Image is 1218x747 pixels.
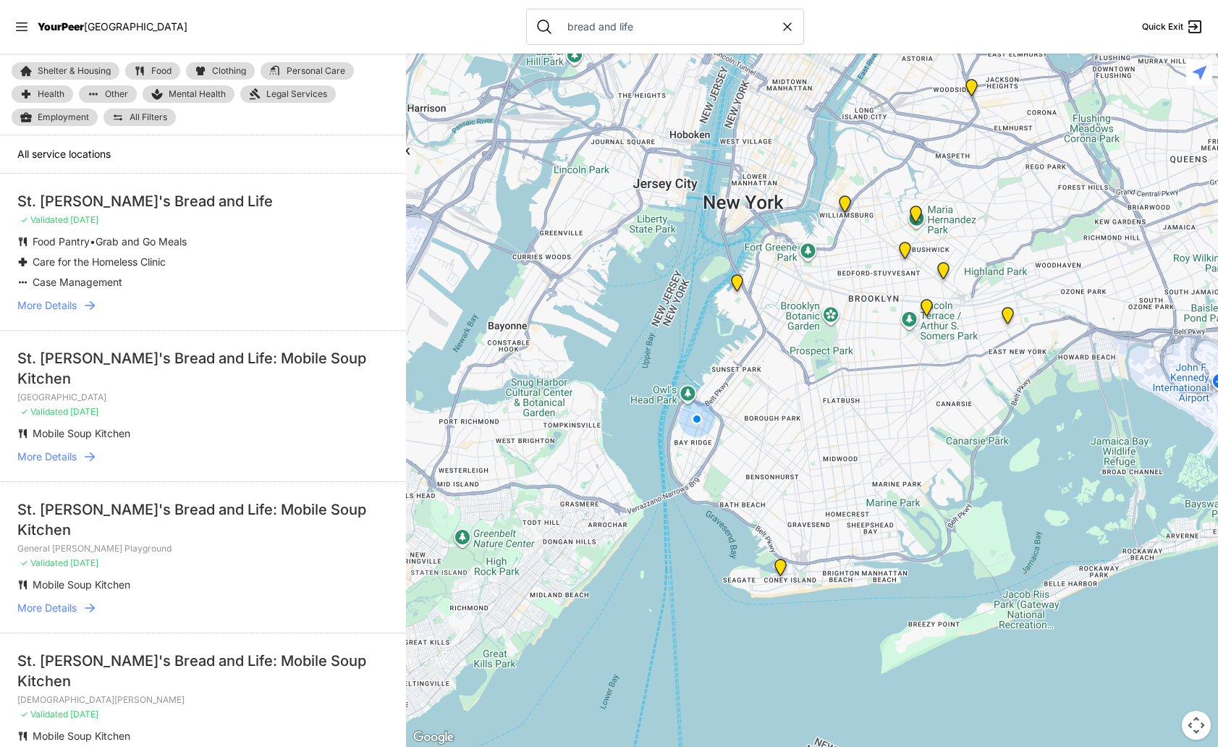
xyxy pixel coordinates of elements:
p: General [PERSON_NAME] Playground [17,543,389,554]
span: YourPeer [38,20,84,33]
div: St. Gabriel Church [999,307,1017,330]
div: St. [PERSON_NAME]'s Bread and Life: Mobile Soup Kitchen [17,348,389,389]
a: Quick Exit [1142,18,1204,35]
span: Mobile Soup Kitchen [33,578,130,591]
div: St. [PERSON_NAME]'s Bread and Life: Mobile Soup Kitchen [17,499,389,540]
div: Coney Island [771,559,790,582]
span: [DATE] [70,214,98,225]
span: More Details [17,450,77,464]
span: [DATE] [70,709,98,719]
span: More Details [17,298,77,313]
div: Maria Hernandez Park [907,206,925,229]
div: St. [PERSON_NAME]'s Bread and Life [17,191,389,211]
span: Employment [38,111,89,123]
span: [DATE] [70,557,98,568]
span: Mobile Soup Kitchen [33,730,130,742]
button: Map camera controls [1182,711,1211,740]
span: Mobile Soup Kitchen [33,427,130,439]
span: Care for the Homeless Clinic [33,256,166,268]
span: ✓ Validated [20,406,68,417]
a: More Details [17,450,389,464]
span: Food [151,67,172,75]
img: Google [410,728,457,747]
span: Legal Services [266,88,327,100]
a: Shelter & Housing [12,62,119,80]
span: Case Management [33,276,122,288]
div: St. [PERSON_NAME]'s Bread and Life: Mobile Soup Kitchen [17,651,389,691]
span: Other [105,90,128,98]
a: Employment [12,109,98,126]
a: Other [79,85,137,103]
span: ✓ Validated [20,214,68,225]
div: Visitation Church [728,274,746,297]
span: Mental Health [169,88,226,100]
a: Health [12,85,73,103]
span: ✓ Validated [20,557,68,568]
span: Health [38,90,64,98]
a: Legal Services [240,85,336,103]
span: All service locations [17,148,111,160]
a: More Details [17,298,389,313]
span: Clothing [212,67,246,75]
a: YourPeer[GEOGRAPHIC_DATA] [38,22,187,31]
a: Open this area in Google Maps (opens a new window) [410,728,457,747]
span: Shelter & Housing [38,67,111,75]
span: All Filters [130,113,167,122]
a: Mental Health [143,85,234,103]
a: Personal Care [261,62,354,80]
p: [GEOGRAPHIC_DATA] [17,392,389,403]
input: Search [559,20,780,34]
span: Food Pantry [33,235,90,248]
span: Personal Care [287,67,345,75]
div: Wayside Baptist Church [934,262,952,285]
span: More Details [17,601,77,615]
span: ✓ Validated [20,709,68,719]
span: Grab and Go Meals [96,235,187,248]
span: Quick Exit [1142,21,1183,33]
span: [GEOGRAPHIC_DATA] [84,20,187,33]
a: Clothing [186,62,255,80]
a: All Filters [103,109,176,126]
div: General Hart Playground [963,79,981,102]
div: You are here! [679,401,715,437]
div: Holy House of Prayer [918,299,936,322]
div: Williamsburg Public Library [836,195,854,219]
a: Food [125,62,180,80]
span: • [90,235,96,248]
a: More Details [17,601,389,615]
span: [DATE] [70,406,98,417]
p: [DEMOGRAPHIC_DATA][PERSON_NAME] [17,694,389,706]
